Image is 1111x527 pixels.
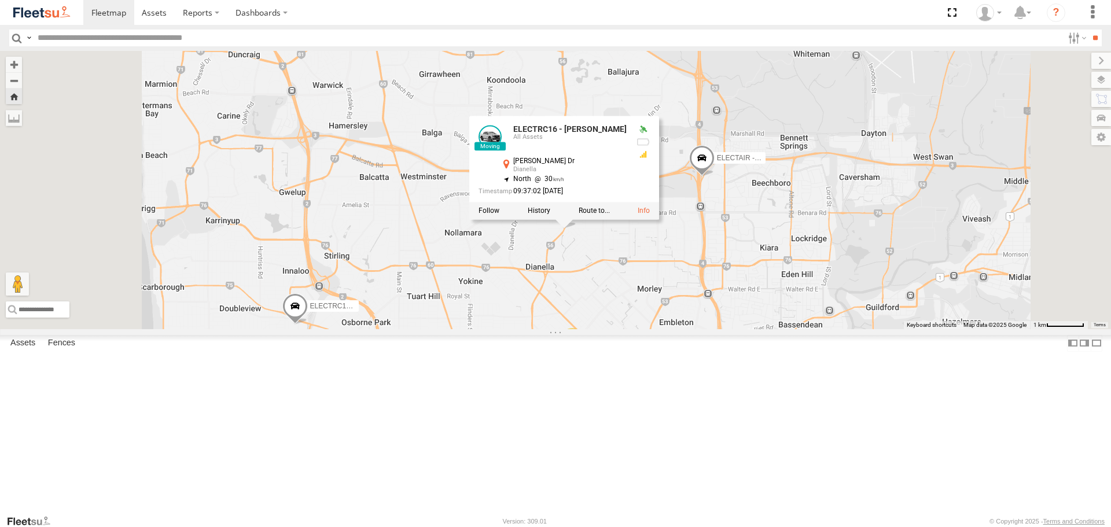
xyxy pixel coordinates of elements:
[24,30,34,46] label: Search Query
[1091,335,1102,352] label: Hide Summary Table
[528,207,550,215] label: View Asset History
[5,336,41,352] label: Assets
[513,158,627,165] div: [PERSON_NAME] Dr
[6,57,22,72] button: Zoom in
[1033,322,1046,328] span: 1 km
[1091,129,1111,145] label: Map Settings
[972,4,1006,21] div: Wayne Betts
[907,321,957,329] button: Keyboard shortcuts
[579,207,610,215] label: Route To Location
[638,207,650,215] a: View Asset Details
[717,154,775,163] span: ELECTAIR - Riaan
[1064,30,1088,46] label: Search Filter Options
[12,5,72,20] img: fleetsu-logo-horizontal.svg
[636,150,650,160] div: GSM Signal = 3
[531,175,564,183] span: 30
[1047,3,1065,22] i: ?
[513,167,627,174] div: Dianella
[6,272,29,296] button: Drag Pegman onto the map to open Street View
[479,207,499,215] label: Realtime tracking of Asset
[561,328,584,351] div: 2
[6,110,22,126] label: Measure
[479,188,627,196] div: Date/time of location update
[1030,321,1088,329] button: Map Scale: 1 km per 62 pixels
[513,125,627,134] a: ELECTRC16 - [PERSON_NAME]
[42,336,81,352] label: Fences
[6,89,22,104] button: Zoom Home
[1043,518,1105,525] a: Terms and Conditions
[1079,335,1090,352] label: Dock Summary Table to the Right
[513,134,627,141] div: All Assets
[479,126,502,149] a: View Asset Details
[6,515,60,527] a: Visit our Website
[310,303,369,311] span: ELECTRC18 - Gav
[963,322,1027,328] span: Map data ©2025 Google
[513,175,531,183] span: North
[1067,335,1079,352] label: Dock Summary Table to the Left
[6,72,22,89] button: Zoom out
[1094,322,1106,327] a: Terms (opens in new tab)
[636,126,650,135] div: Valid GPS Fix
[636,138,650,147] div: No battery health information received from this device.
[989,518,1105,525] div: © Copyright 2025 -
[503,518,547,525] div: Version: 309.01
